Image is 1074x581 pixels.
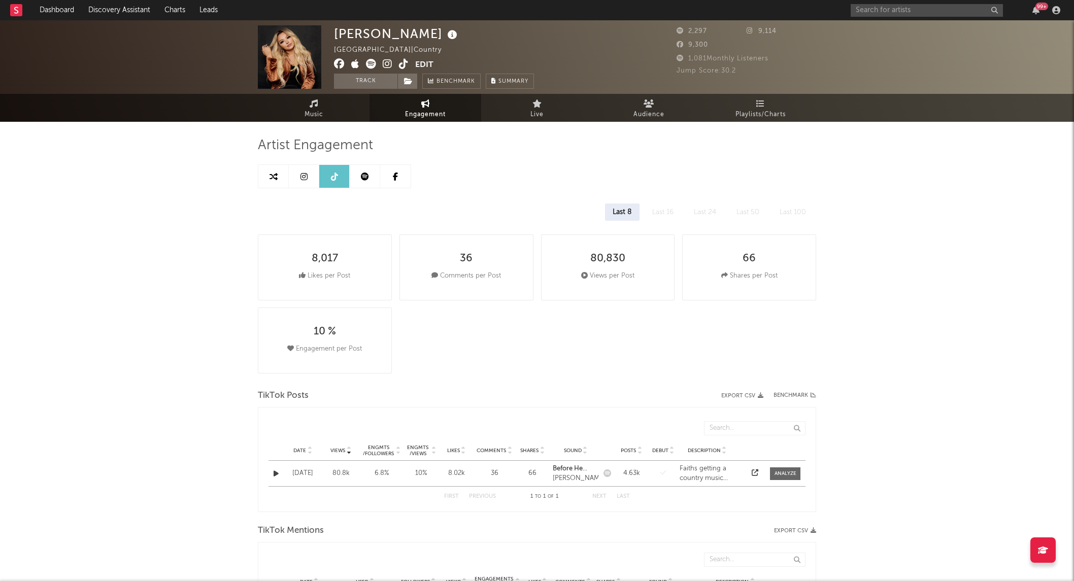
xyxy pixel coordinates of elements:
div: Shares per Post [721,270,778,282]
span: of [548,494,554,499]
div: 80.8k [324,468,357,479]
div: 66 [517,468,548,479]
div: Engmts / Followers [362,445,394,457]
button: First [444,494,459,499]
a: Benchmark [774,390,816,402]
input: Search for artists [851,4,1003,17]
span: Shares [520,448,539,454]
div: Last 16 [645,203,681,221]
div: 10 % [406,468,436,479]
div: [DATE] [286,468,319,479]
span: 2,297 [677,28,707,35]
span: Debut [652,448,668,454]
span: Posts [621,448,636,454]
button: Last [617,494,630,499]
div: Comments per Post [431,270,501,282]
div: Last 24 [686,203,724,221]
span: 1,081 Monthly Listeners [677,55,768,62]
div: 10 % [314,326,336,338]
a: Benchmark [422,74,481,89]
input: Search... [704,553,805,567]
a: Music [258,94,370,122]
div: 1 1 1 [516,491,572,503]
div: Likes per Post [299,270,350,282]
div: Engagement per Post [287,343,362,355]
div: 8.02k [441,468,472,479]
button: Export CSV [721,393,763,399]
a: Playlists/Charts [704,94,816,122]
span: TikTok Posts [258,390,309,402]
div: 80,830 [590,253,625,265]
span: Benchmark [437,76,475,88]
span: Summary [498,79,528,84]
div: Engmts / Views [406,445,430,457]
div: 66 [743,253,756,265]
button: Previous [469,494,496,499]
div: 6.8 % [362,468,400,479]
div: 4.63k [616,468,647,479]
strong: Before He Cheats [553,465,587,482]
span: Music [305,109,323,121]
div: Last 50 [729,203,767,221]
a: Engagement [370,94,481,122]
button: Track [334,74,397,89]
div: Faiths getting a country music history lesson on the way home [680,464,742,484]
div: Last 8 [605,203,640,221]
button: Summary [486,74,534,89]
span: 9,300 [677,42,708,48]
div: [GEOGRAPHIC_DATA] | Country [334,44,453,56]
div: Last 100 [772,203,814,221]
div: Views per Post [581,270,634,282]
span: Date [293,448,306,454]
div: 8,017 [312,253,338,265]
input: Search... [704,421,805,435]
a: Before He Cheats[PERSON_NAME] [553,464,598,484]
a: Live [481,94,593,122]
div: [PERSON_NAME] [334,25,460,42]
button: Edit [415,59,433,72]
a: Audience [593,94,704,122]
span: Jump Score: 30.2 [677,67,736,74]
span: Audience [633,109,664,121]
button: Next [592,494,607,499]
span: Sound [564,448,582,454]
span: to [535,494,541,499]
div: 99 + [1035,3,1048,10]
span: Comments [477,448,506,454]
button: Export CSV [774,528,816,534]
div: 36 [460,253,473,265]
div: [PERSON_NAME] [553,473,598,484]
span: TikTok Mentions [258,525,324,537]
span: Views [330,448,345,454]
span: 9,114 [747,28,777,35]
span: Engagement [405,109,446,121]
div: 36 [477,468,512,479]
span: Playlists/Charts [735,109,786,121]
span: Likes [447,448,460,454]
span: Live [530,109,544,121]
button: 99+ [1032,6,1039,14]
span: Description [688,448,721,454]
span: Artist Engagement [258,140,373,152]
